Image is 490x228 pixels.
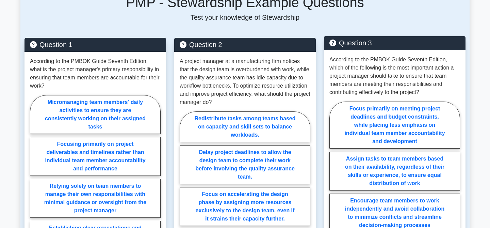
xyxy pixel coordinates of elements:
[30,41,161,49] h5: Question 1
[180,187,310,226] label: Focus on accelerating the design phase by assigning more resources exclusively to the design team...
[329,102,460,149] label: Focus primarily on meeting project deadlines and budget constraints, while placing less emphasis ...
[30,57,161,90] p: According to the PMBOK Guide Seventh Edition, what is the project manager's primary responsibilit...
[329,39,460,47] h5: Question 3
[30,137,161,176] label: Focusing primarily on project deliverables and timelines rather than individual team member accou...
[24,13,465,21] p: Test your knowledge of Stewardship
[180,41,310,49] h5: Question 2
[180,111,310,142] label: Redistribute tasks among teams based on capacity and skill sets to balance workloads.
[180,57,310,106] p: A project manager at a manufacturing firm notices that the design team is overburdened with work,...
[180,145,310,184] label: Delay project deadlines to allow the design team to complete their work before involving the qual...
[30,179,161,218] label: Relying solely on team members to manage their own responsibilities with minimal guidance or over...
[30,95,161,134] label: Micromanaging team members' daily activities to ensure they are consistently working on their ass...
[329,56,460,96] p: According to the PMBOK Guide Seventh Edition, which of the following is the most important action...
[329,152,460,191] label: Assign tasks to team members based on their availability, regardless of their skills or experienc...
